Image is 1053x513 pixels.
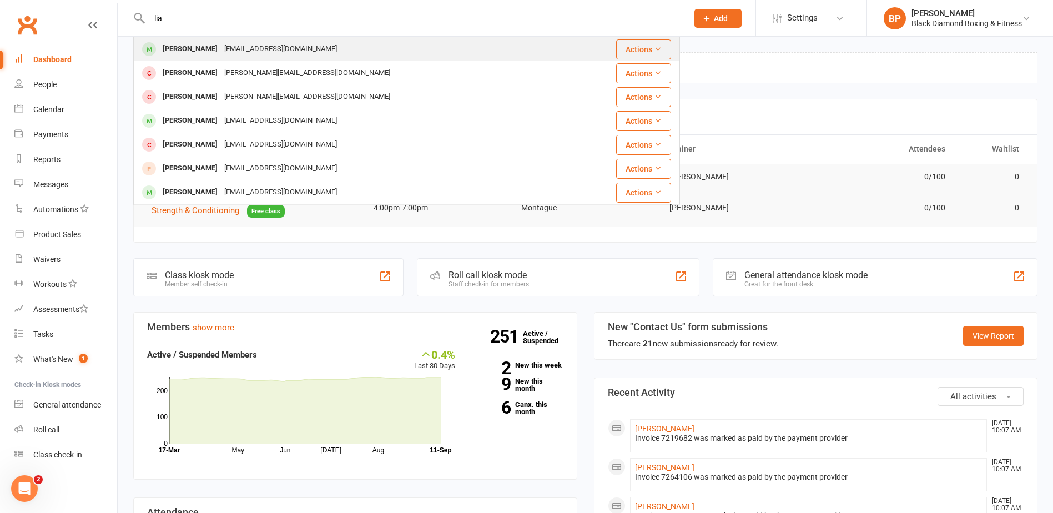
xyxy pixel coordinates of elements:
div: [PERSON_NAME][EMAIL_ADDRESS][DOMAIN_NAME] [221,65,394,81]
div: [PERSON_NAME] [159,113,221,129]
span: 2 [34,475,43,484]
div: Waivers [33,255,61,264]
a: Class kiosk mode [14,442,117,467]
div: [PERSON_NAME][EMAIL_ADDRESS][DOMAIN_NAME] [221,89,394,105]
h3: Members [147,321,563,333]
span: 1 [79,354,88,363]
a: Messages [14,172,117,197]
iframe: Intercom live chat [11,475,38,502]
a: General attendance kiosk mode [14,393,117,418]
div: [EMAIL_ADDRESS][DOMAIN_NAME] [221,184,340,200]
strong: 21 [643,339,653,349]
div: [EMAIL_ADDRESS][DOMAIN_NAME] [221,113,340,129]
div: Calendar [33,105,64,114]
div: Assessments [33,305,88,314]
a: 9New this month [472,378,563,392]
a: Calendar [14,97,117,122]
td: [PERSON_NAME] [659,195,807,221]
a: show more [193,323,234,333]
a: Payments [14,122,117,147]
a: 251Active / Suspended [523,321,572,353]
div: Messages [33,180,68,189]
div: Staff check-in for members [449,280,529,288]
span: All activities [950,391,996,401]
button: Strength & ConditioningFree class [152,204,285,218]
div: BP [884,7,906,29]
div: What's New [33,355,73,364]
div: Payments [33,130,68,139]
td: 4:00pm-7:00pm [364,195,511,221]
strong: 6 [472,399,511,416]
td: 0/100 [807,195,955,221]
div: There are new submissions ready for review. [608,337,778,350]
div: [PERSON_NAME] [159,184,221,200]
time: [DATE] 10:07 AM [986,459,1023,473]
a: Roll call [14,418,117,442]
button: Actions [616,63,671,83]
h3: New "Contact Us" form submissions [608,321,778,333]
td: 0 [955,195,1029,221]
div: Last 30 Days [414,348,455,372]
div: [EMAIL_ADDRESS][DOMAIN_NAME] [221,137,340,153]
input: Search... [146,11,680,26]
div: [PERSON_NAME] [159,41,221,57]
button: Actions [616,159,671,179]
a: Workouts [14,272,117,297]
a: Waivers [14,247,117,272]
td: 0/100 [807,164,955,190]
div: [PERSON_NAME] [159,89,221,105]
div: Automations [33,205,78,214]
a: [PERSON_NAME] [635,463,694,472]
button: Add [694,9,742,28]
strong: 2 [472,360,511,376]
div: Roll call kiosk mode [449,270,529,280]
a: Automations [14,197,117,222]
span: Strength & Conditioning [152,205,239,215]
div: Class check-in [33,450,82,459]
strong: Active / Suspended Members [147,350,257,360]
div: [PERSON_NAME] [911,8,1022,18]
div: Dashboard [33,55,72,64]
td: [PERSON_NAME] [659,164,807,190]
div: People [33,80,57,89]
div: Member self check-in [165,280,234,288]
td: 0 [955,164,1029,190]
a: Reports [14,147,117,172]
div: 0.4% [414,348,455,360]
a: What's New1 [14,347,117,372]
button: Actions [616,87,671,107]
th: Attendees [807,135,955,163]
a: People [14,72,117,97]
div: Product Sales [33,230,81,239]
h3: Recent Activity [608,387,1024,398]
time: [DATE] 10:07 AM [986,497,1023,512]
div: Reports [33,155,61,164]
td: Montague [511,195,659,221]
div: Roll call [33,425,59,434]
span: Settings [787,6,818,31]
a: 6Canx. this month [472,401,563,415]
span: Add [714,14,728,23]
button: Actions [616,183,671,203]
a: [PERSON_NAME] [635,424,694,433]
a: View Report [963,326,1024,346]
a: [PERSON_NAME] [635,502,694,511]
a: Tasks [14,322,117,347]
a: Product Sales [14,222,117,247]
th: Trainer [659,135,807,163]
div: General attendance [33,400,101,409]
div: Workouts [33,280,67,289]
div: [EMAIL_ADDRESS][DOMAIN_NAME] [221,160,340,177]
div: [PERSON_NAME] [159,137,221,153]
div: Great for the front desk [744,280,868,288]
div: [PERSON_NAME] [159,160,221,177]
div: Black Diamond Boxing & Fitness [911,18,1022,28]
button: Actions [616,111,671,131]
div: Invoice 7219682 was marked as paid by the payment provider [635,434,983,443]
span: Free class [247,205,285,218]
time: [DATE] 10:07 AM [986,420,1023,434]
button: Actions [616,39,671,59]
button: All activities [938,387,1024,406]
th: Waitlist [955,135,1029,163]
a: Dashboard [14,47,117,72]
